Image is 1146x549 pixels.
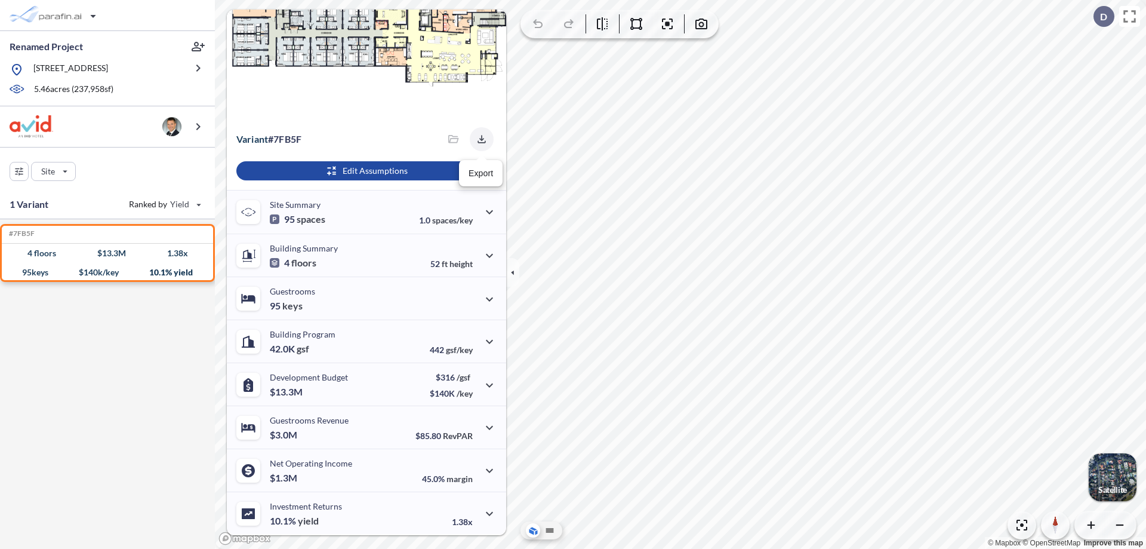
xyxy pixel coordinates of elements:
span: RevPAR [443,431,473,441]
img: Switcher Image [1089,453,1136,501]
p: 1 Variant [10,197,48,211]
p: D [1100,11,1107,22]
p: $3.0M [270,429,299,441]
p: 5.46 acres ( 237,958 sf) [34,83,113,96]
p: 1.38x [452,517,473,527]
p: 1.0 [419,215,473,225]
p: $13.3M [270,386,304,398]
p: Renamed Project [10,40,83,53]
span: Variant [236,133,268,145]
img: user logo [162,117,181,136]
span: height [449,259,473,269]
span: yield [298,515,319,527]
p: $316 [430,372,473,382]
p: $1.3M [270,472,299,484]
a: OpenStreetMap [1022,539,1080,547]
span: ft [442,259,448,269]
p: 52 [430,259,473,269]
p: 95 [270,213,325,225]
p: Satellite [1098,485,1127,495]
button: Site [31,162,76,181]
p: 95 [270,300,303,312]
span: margin [446,474,473,484]
p: Export [469,167,493,180]
button: Edit Assumptions [236,161,497,180]
p: 10.1% [270,515,319,527]
h5: Click to copy the code [7,229,35,238]
span: gsf [297,343,309,355]
p: Investment Returns [270,501,342,511]
button: Aerial View [526,523,540,538]
p: Net Operating Income [270,458,352,468]
button: Ranked by Yield [119,195,209,214]
p: Edit Assumptions [343,165,408,177]
span: spaces/key [432,215,473,225]
p: # 7fb5f [236,133,301,145]
p: [STREET_ADDRESS] [33,62,108,77]
span: keys [282,300,303,312]
span: spaces [297,213,325,225]
span: gsf/key [446,345,473,355]
p: $85.80 [415,431,473,441]
span: /key [457,388,473,398]
img: BrandImage [10,115,53,137]
p: Guestrooms Revenue [270,415,349,425]
span: /gsf [457,372,470,382]
a: Mapbox [988,539,1021,547]
p: 442 [430,345,473,355]
p: 4 [270,257,316,269]
a: Improve this map [1084,539,1143,547]
p: Building Program [270,329,335,339]
span: floors [291,257,316,269]
p: Guestrooms [270,286,315,296]
p: Building Summary [270,243,338,253]
p: Site Summary [270,200,321,210]
p: Development Budget [270,372,348,382]
p: 45.0% [422,474,473,484]
button: Switcher ImageSatellite [1089,453,1136,501]
a: Mapbox homepage [218,532,271,545]
p: $140K [430,388,473,398]
p: Site [41,165,55,177]
button: Site Plan [543,523,557,538]
span: Yield [170,198,190,210]
p: 42.0K [270,343,309,355]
